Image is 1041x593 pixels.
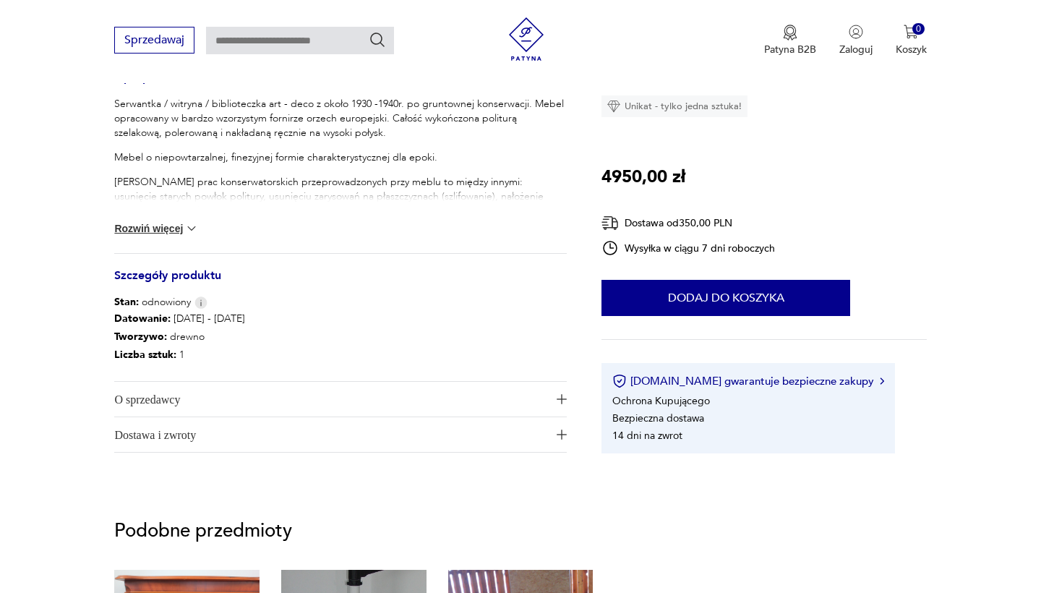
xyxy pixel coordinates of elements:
img: Patyna - sklep z meblami i dekoracjami vintage [505,17,548,61]
button: Dodaj do koszyka [601,280,850,316]
button: Zaloguj [839,25,873,56]
li: Ochrona Kupującego [612,393,710,407]
img: Ikona diamentu [607,100,620,113]
b: Stan: [114,295,139,309]
p: [PERSON_NAME] prac konserwatorskich przeprowadzonych przy meblu to między innymi: usunięcie stary... [114,175,567,218]
img: Ikona koszyka [904,25,918,39]
img: Ikona dostawy [601,214,619,232]
img: Ikona strzałki w prawo [880,377,884,385]
div: Unikat - tylko jedna sztuka! [601,95,747,117]
b: Datowanie : [114,312,171,325]
button: Szukaj [369,31,386,48]
img: Ikona plusa [557,430,567,440]
button: Ikona plusaDostawa i zwroty [114,417,567,452]
p: drewno [114,328,245,346]
button: Patyna B2B [764,25,816,56]
img: Ikona certyfikatu [612,374,627,388]
p: [DATE] - [DATE] [114,310,245,328]
p: 1 [114,346,245,364]
button: Rozwiń więcej [114,221,198,236]
div: Dostawa od 350,00 PLN [601,214,775,232]
span: Dostawa i zwroty [114,417,547,452]
li: Bezpieczna dostawa [612,411,704,425]
p: Zaloguj [839,43,873,56]
span: O sprzedawcy [114,382,547,417]
div: 0 [912,23,925,35]
p: 4950,00 zł [601,163,685,191]
p: Mebel o niepowtarzalnej, finezyjnej formie charakterystycznej dla epoki. [114,150,567,165]
button: [DOMAIN_NAME] gwarantuje bezpieczne zakupy [612,374,883,388]
img: Ikonka użytkownika [849,25,863,39]
h3: Szczegóły produktu [114,271,567,295]
button: Ikona plusaO sprzedawcy [114,382,567,417]
a: Sprzedawaj [114,36,194,46]
h3: Opis produktu [114,73,567,97]
button: 0Koszyk [896,25,927,56]
img: chevron down [184,221,199,236]
p: Koszyk [896,43,927,56]
img: Ikona medalu [783,25,797,40]
img: Info icon [194,296,207,309]
b: Liczba sztuk: [114,348,176,362]
b: Tworzywo : [114,330,167,344]
span: odnowiony [114,295,191,310]
button: Sprzedawaj [114,27,194,54]
p: Serwantka / witryna / biblioteczka art - deco z około 1930 -1940r. po gruntownej konserwacji. Meb... [114,97,567,140]
img: Ikona plusa [557,394,567,404]
a: Ikona medaluPatyna B2B [764,25,816,56]
p: Podobne przedmioty [114,522,926,539]
li: 14 dni na zwrot [612,428,682,442]
p: Patyna B2B [764,43,816,56]
div: Wysyłka w ciągu 7 dni roboczych [601,239,775,257]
